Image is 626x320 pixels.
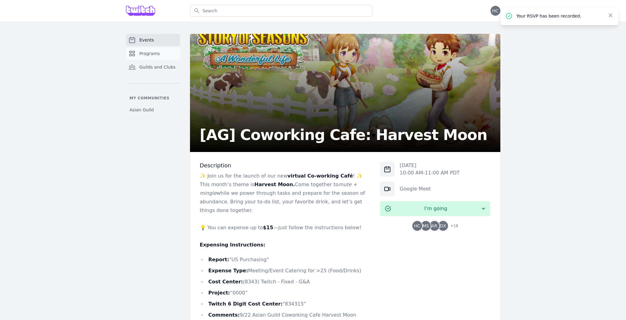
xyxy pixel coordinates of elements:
[130,107,154,113] span: Asian Guild
[126,34,180,115] nav: Sidebar
[126,34,180,46] a: Events
[126,96,180,101] p: My communities
[200,223,370,232] p: 💡 You can expense up to —just follow the instructions below!
[200,278,370,286] li: (8343) Twitch - Fixed - G&A
[200,182,357,196] em: mute + mingle
[139,64,176,70] span: Guilds and Clubs
[208,268,248,274] strong: Expense Type:
[431,224,437,228] span: AR
[400,169,460,177] p: 10:00 AM - 11:00 AM PDT
[200,255,370,264] li: "US Purchasing"
[126,47,180,60] a: Programs
[126,6,155,16] img: Grove
[400,162,460,169] p: [DATE]
[208,301,283,307] strong: Twitch 6 Digit Cost Center:
[287,173,353,179] strong: virtual Co-working Café
[391,205,480,212] span: I'm going
[208,290,230,296] strong: Project:
[491,6,500,16] button: HC
[254,182,295,187] strong: Harvest Moon.
[440,224,446,228] span: DX
[190,5,372,17] input: Search
[422,224,429,228] span: MS
[208,312,240,318] strong: Comments:
[492,9,498,13] span: HC
[208,257,229,262] strong: Report:
[400,186,431,192] a: Google Meet
[200,172,370,215] p: ✨ Join us for the launch of our new ! ✨ This month’s theme is Come together to while we power thr...
[200,311,370,319] li: 9/22 Asian Guild Coworking Cafe Harvest Moon
[516,13,603,19] p: Your RSVP has been recorded.
[126,61,180,73] a: Guilds and Clubs
[447,222,458,231] span: + 18
[263,225,273,230] strong: $15
[200,289,370,297] li: “0000”
[139,37,154,43] span: Events
[139,50,160,57] span: Programs
[200,162,370,169] h3: Description
[200,242,265,248] strong: Expensing Instructions:
[200,300,370,308] li: "834315"
[126,104,180,115] a: Asian Guild
[380,201,490,216] button: I'm going
[200,127,487,142] h2: [AG] Coworking Cafe: Harvest Moon
[200,266,370,275] li: Meeting/Event Catering for >25 (Food/Drinks)
[414,224,420,228] span: HC
[208,279,243,285] strong: Cost Center:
